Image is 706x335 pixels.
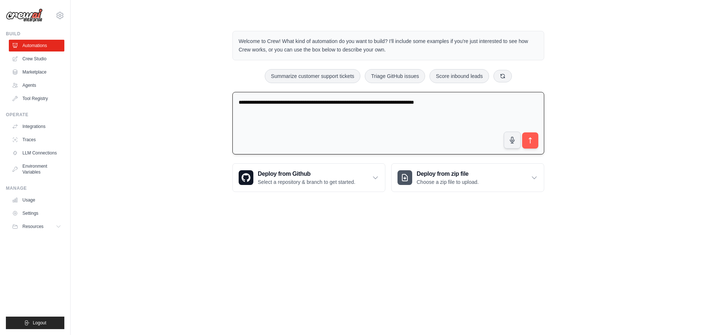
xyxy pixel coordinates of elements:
div: Build [6,31,64,37]
a: Traces [9,134,64,146]
div: Widget de chat [669,300,706,335]
p: Choose a zip file to upload. [417,178,479,186]
img: Logo [6,8,43,22]
div: Operate [6,112,64,118]
a: LLM Connections [9,147,64,159]
button: Logout [6,317,64,329]
button: Triage GitHub issues [365,69,425,83]
button: Resources [9,221,64,232]
p: Select a repository & branch to get started. [258,178,355,186]
a: Tool Registry [9,93,64,104]
button: Score inbound leads [429,69,489,83]
iframe: Chat Widget [669,300,706,335]
a: Marketplace [9,66,64,78]
span: Logout [33,320,46,326]
span: Resources [22,224,43,229]
a: Crew Studio [9,53,64,65]
p: Welcome to Crew! What kind of automation do you want to build? I'll include some examples if you'... [239,37,538,54]
a: Integrations [9,121,64,132]
h3: Deploy from zip file [417,170,479,178]
a: Agents [9,79,64,91]
a: Environment Variables [9,160,64,178]
div: Manage [6,185,64,191]
a: Settings [9,207,64,219]
a: Automations [9,40,64,51]
button: Summarize customer support tickets [265,69,360,83]
h3: Deploy from Github [258,170,355,178]
a: Usage [9,194,64,206]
